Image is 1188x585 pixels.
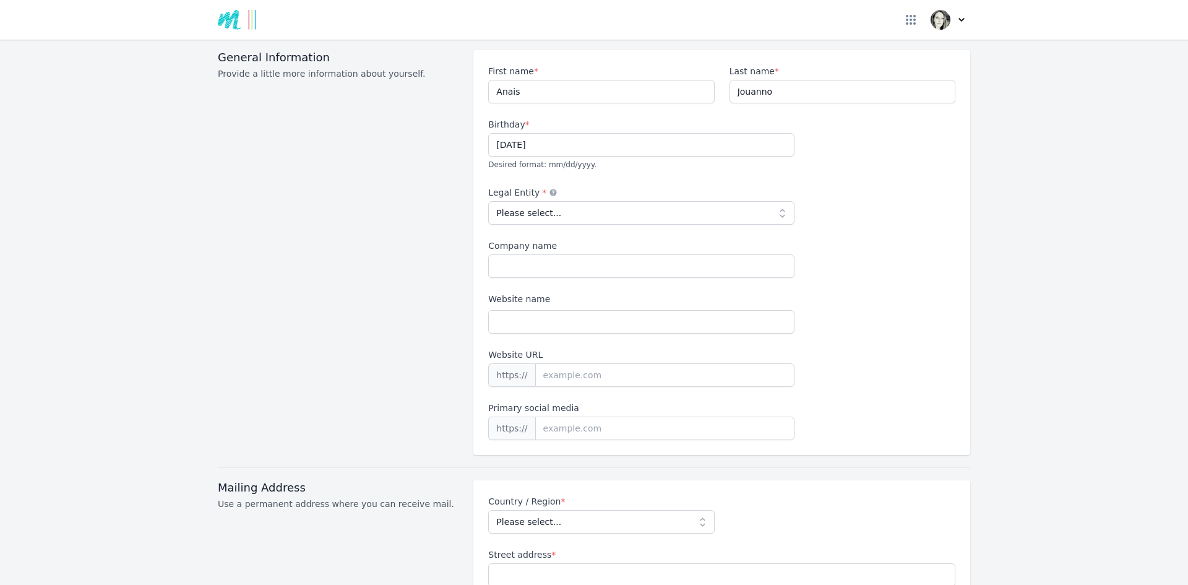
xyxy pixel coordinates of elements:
[488,186,794,199] label: Legal Entity
[488,417,535,440] span: https://
[488,65,714,77] label: First name
[535,363,795,387] input: example.com
[488,363,535,387] span: https://
[488,349,794,361] label: Website URL
[535,417,795,440] input: example.com
[218,498,458,510] p: Use a permanent address where you can receive mail.
[218,480,458,495] h3: Mailing Address
[488,160,596,169] span: Desired format: mm/dd/yyyy.
[218,67,458,80] p: Provide a little more information about yourself.
[488,133,794,157] input: mm/dd/yyyy
[488,402,794,414] label: Primary social media
[488,548,955,561] label: Street address
[488,293,794,305] label: Website name
[488,118,794,131] label: Birthday
[218,50,458,65] h3: General Information
[488,240,794,252] label: Company name
[730,65,955,77] label: Last name
[488,495,714,508] label: Country / Region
